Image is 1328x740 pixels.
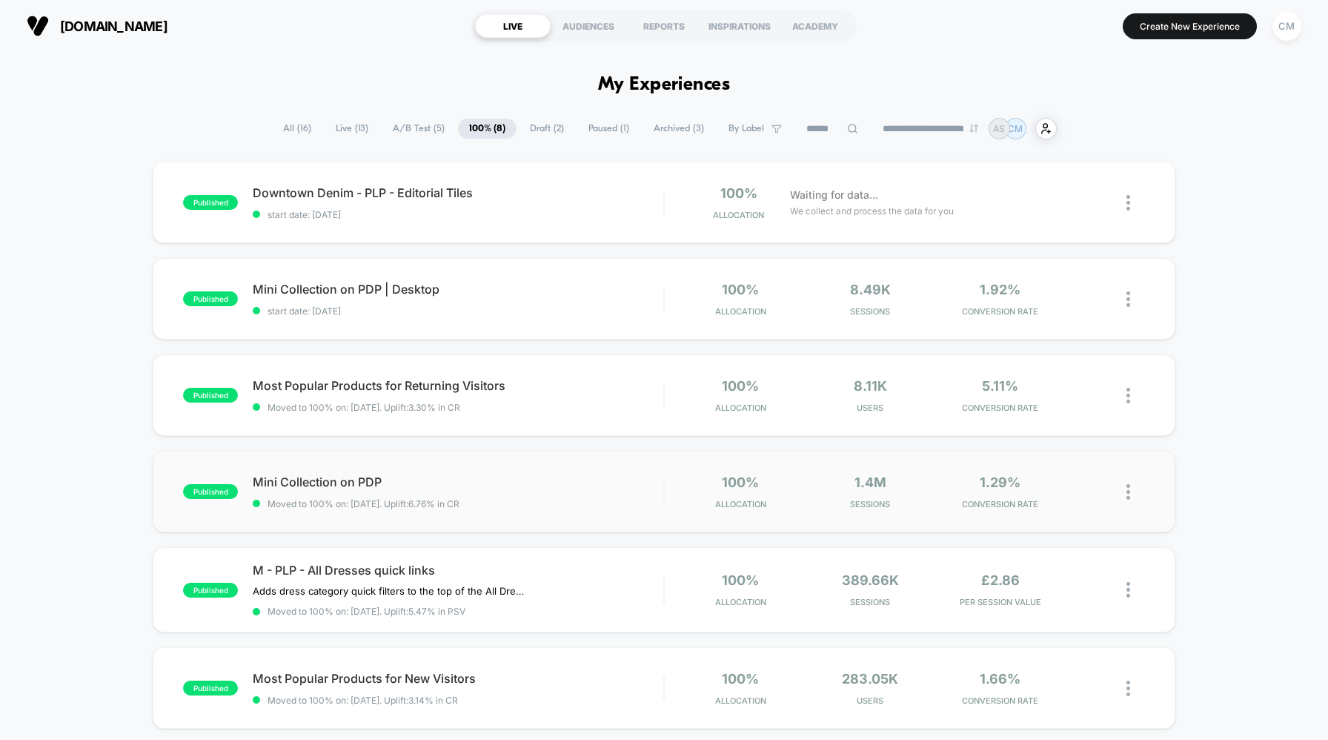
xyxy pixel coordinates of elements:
[722,475,759,490] span: 100%
[728,123,764,134] span: By Label
[980,475,1020,490] span: 1.29%
[790,204,954,218] span: We collect and process the data for you
[939,499,1061,509] span: CONVERSION RATE
[1126,681,1130,696] img: close
[253,185,663,200] span: Downtown Denim - PLP - Editorial Tiles
[809,499,932,509] span: Sessions
[982,378,1018,394] span: 5.11%
[854,475,886,490] span: 1.4M
[715,306,766,317] span: Allocation
[777,14,853,38] div: ACADEMY
[253,209,663,220] span: start date: [DATE]
[643,119,715,139] span: Archived ( 3 )
[809,403,932,413] span: Users
[1126,388,1130,403] img: close
[993,123,1005,134] p: AS
[22,14,172,38] button: [DOMAIN_NAME]
[519,119,575,139] span: Draft ( 2 )
[722,671,759,687] span: 100%
[809,306,932,317] span: Sessions
[183,291,238,306] span: published
[253,585,528,597] span: Adds dress category quick filters to the top of the All Dresses collection page
[183,681,238,696] span: published
[1268,11,1306,42] button: CM
[1126,195,1130,211] img: close
[939,403,1061,413] span: CONVERSION RATE
[713,210,764,220] span: Allocation
[183,195,238,210] span: published
[183,388,238,403] span: published
[980,671,1020,687] span: 1.66%
[715,403,766,413] span: Allocation
[268,498,459,509] span: Moved to 100% on: [DATE] . Uplift: 6.76% in CR
[854,378,887,394] span: 8.11k
[722,282,759,297] span: 100%
[715,696,766,706] span: Allocation
[272,119,322,139] span: All ( 16 )
[939,306,1061,317] span: CONVERSION RATE
[458,119,517,139] span: 100% ( 8 )
[715,597,766,607] span: Allocation
[268,606,465,617] span: Moved to 100% on: [DATE] . Uplift: 5.47% in PSV
[722,378,759,394] span: 100%
[981,572,1020,588] span: £2.86
[702,14,777,38] div: INSPIRATIONS
[809,597,932,607] span: Sessions
[577,119,640,139] span: Paused ( 1 )
[60,19,167,34] span: [DOMAIN_NAME]
[939,597,1061,607] span: PER SESSION VALUE
[253,563,663,578] span: M - PLP - All Dresses quick links
[850,282,891,297] span: 8.49k
[253,671,663,686] span: Most Popular Products for New Visitors
[809,696,932,706] span: Users
[1008,123,1023,134] p: CM
[939,696,1061,706] span: CONVERSION RATE
[1126,582,1130,598] img: close
[475,14,551,38] div: LIVE
[969,124,978,133] img: end
[1123,13,1257,39] button: Create New Experience
[183,583,238,598] span: published
[268,695,458,706] span: Moved to 100% on: [DATE] . Uplift: 3.14% in CR
[715,499,766,509] span: Allocation
[1272,12,1301,41] div: CM
[325,119,379,139] span: Live ( 13 )
[722,572,759,588] span: 100%
[253,282,663,297] span: Mini Collection on PDP | Desktop
[382,119,456,139] span: A/B Test ( 5 )
[842,572,899,588] span: 389.66k
[626,14,702,38] div: REPORTS
[1126,291,1130,307] img: close
[790,187,878,203] span: Waiting for data...
[253,475,663,489] span: Mini Collection on PDP
[253,305,663,317] span: start date: [DATE]
[551,14,626,38] div: AUDIENCES
[1126,484,1130,500] img: close
[980,282,1020,297] span: 1.92%
[598,74,731,96] h1: My Experiences
[253,378,663,393] span: Most Popular Products for Returning Visitors
[27,15,49,37] img: Visually logo
[842,671,898,687] span: 283.05k
[720,185,757,201] span: 100%
[183,484,238,499] span: published
[268,402,460,413] span: Moved to 100% on: [DATE] . Uplift: 3.30% in CR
